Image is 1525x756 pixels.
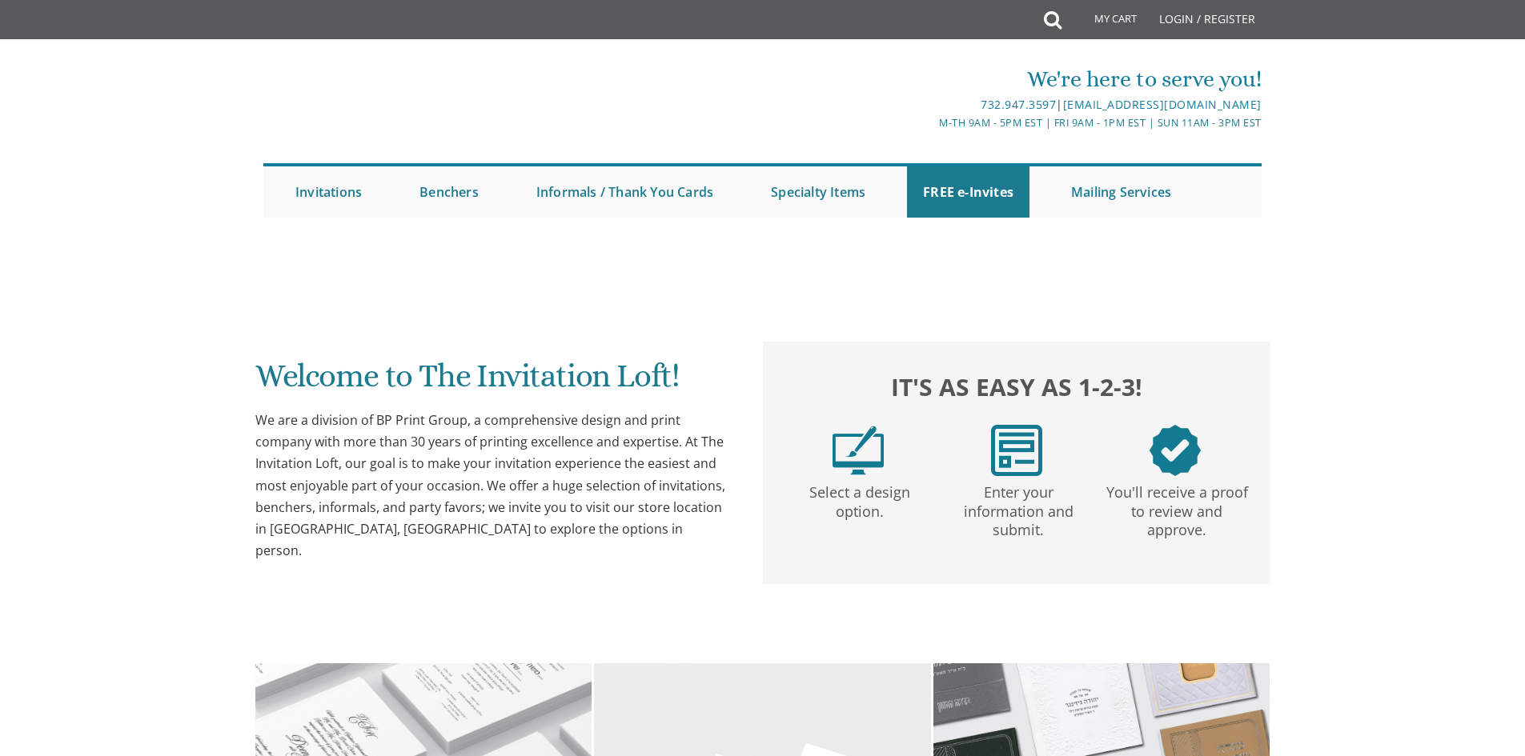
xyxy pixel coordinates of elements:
[907,166,1029,218] a: FREE e-Invites
[255,410,731,562] div: We are a division of BP Print Group, a comprehensive design and print company with more than 30 y...
[942,476,1094,540] p: Enter your information and submit.
[1150,425,1201,476] img: step3.png
[1060,2,1148,42] a: My Cart
[784,476,936,522] p: Select a design option.
[755,166,881,218] a: Specialty Items
[981,97,1056,112] a: 732.947.3597
[779,369,1254,405] h2: It's as easy as 1-2-3!
[1055,166,1187,218] a: Mailing Services
[991,425,1042,476] img: step2.png
[833,425,884,476] img: step1.png
[255,358,731,406] h1: Welcome to The Invitation Loft!
[1063,97,1262,112] a: [EMAIL_ADDRESS][DOMAIN_NAME]
[597,63,1262,95] div: We're here to serve you!
[520,166,729,218] a: Informals / Thank You Cards
[279,166,378,218] a: Invitations
[597,114,1262,131] div: M-Th 9am - 5pm EST | Fri 9am - 1pm EST | Sun 11am - 3pm EST
[403,166,495,218] a: Benchers
[1101,476,1253,540] p: You'll receive a proof to review and approve.
[597,95,1262,114] div: |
